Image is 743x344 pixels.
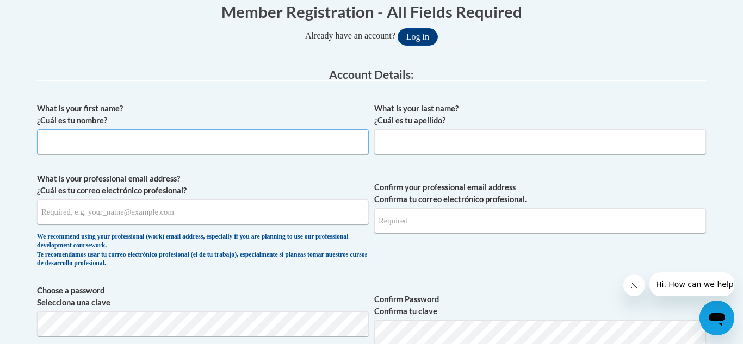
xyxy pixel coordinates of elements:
[37,103,369,127] label: What is your first name? ¿Cuál es tu nombre?
[329,67,414,81] span: Account Details:
[37,173,369,197] label: What is your professional email address? ¿Cuál es tu correo electrónico profesional?
[374,293,706,317] label: Confirm Password Confirma tu clave
[305,31,395,40] span: Already have an account?
[699,301,734,335] iframe: Button to launch messaging window
[37,1,706,23] h1: Member Registration - All Fields Required
[623,274,645,296] iframe: Close message
[37,233,369,268] div: We recommend using your professional (work) email address, especially if you are planning to use ...
[37,199,369,224] input: Metadata input
[374,103,706,127] label: What is your last name? ¿Cuál es tu apellido?
[374,208,706,233] input: Required
[37,129,369,154] input: Metadata input
[374,129,706,154] input: Metadata input
[398,28,438,46] button: Log in
[37,285,369,309] label: Choose a password Selecciona una clave
[649,272,734,296] iframe: Message from company
[7,8,88,16] span: Hi. How can we help?
[374,182,706,205] label: Confirm your professional email address Confirma tu correo electrónico profesional.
